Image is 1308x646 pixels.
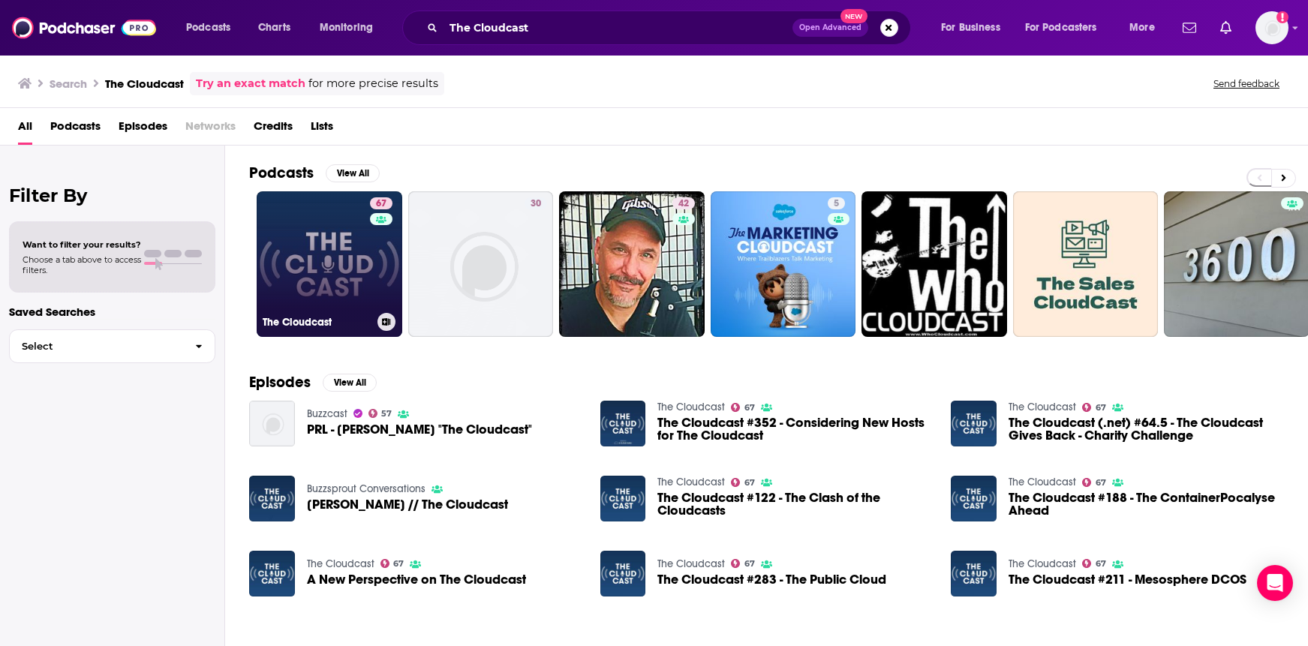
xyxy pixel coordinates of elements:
a: 67 [370,197,392,209]
span: 30 [531,197,541,212]
a: The Cloudcast [657,476,725,488]
span: 5 [834,197,839,212]
a: The Cloudcast [307,557,374,570]
span: PRL - [PERSON_NAME] "The Cloudcast" [307,423,532,436]
a: Podchaser - Follow, Share and Rate Podcasts [12,14,156,42]
span: 67 [376,197,386,212]
a: PodcastsView All [249,164,380,182]
span: Lists [311,114,333,145]
span: For Business [941,17,1000,38]
h3: The Cloudcast [263,316,371,329]
a: Episodes [119,114,167,145]
a: 5 [828,197,845,209]
h2: Filter By [9,185,215,206]
a: The Cloudcast [1009,401,1076,413]
a: The Cloudcast [657,557,725,570]
span: 42 [678,197,689,212]
a: 30 [525,197,547,209]
a: 67 [1082,403,1106,412]
span: 67 [744,404,755,411]
a: 67 [731,478,755,487]
img: A New Perspective on The Cloudcast [249,551,295,596]
img: The Cloudcast #188 - The ContainerPocalyse Ahead [951,476,997,521]
a: The Cloudcast [657,401,725,413]
a: Buzzsprout Conversations [307,482,425,495]
span: 67 [393,560,404,567]
h2: Episodes [249,373,311,392]
button: View All [323,374,377,392]
a: The Cloudcast #122 - The Clash of the Cloudcasts [657,491,933,517]
span: 67 [1096,479,1106,486]
a: 67 [1082,478,1106,487]
span: 67 [1096,560,1106,567]
button: View All [326,164,380,182]
button: open menu [1015,16,1119,40]
input: Search podcasts, credits, & more... [444,16,792,40]
a: The Cloudcast [1009,557,1076,570]
h2: Podcasts [249,164,314,182]
a: Brian Gracely // The Cloudcast [307,498,508,511]
button: open menu [309,16,392,40]
a: A New Perspective on The Cloudcast [307,573,526,586]
button: Show profile menu [1255,11,1288,44]
a: 5 [711,191,856,337]
a: The Cloudcast #188 - The ContainerPocalyse Ahead [1009,491,1284,517]
a: The Cloudcast #283 - The Public Cloud [600,551,646,596]
span: Choose a tab above to access filters. [23,254,141,275]
span: Networks [185,114,236,145]
a: Credits [254,114,293,145]
img: User Profile [1255,11,1288,44]
a: Show notifications dropdown [1214,15,1237,41]
a: 42 [559,191,705,337]
span: Open Advanced [799,24,861,32]
a: The Cloudcast [1009,476,1076,488]
button: open menu [931,16,1019,40]
a: 67The Cloudcast [257,191,402,337]
a: 67 [731,403,755,412]
a: Show notifications dropdown [1177,15,1202,41]
span: More [1129,17,1155,38]
button: Send feedback [1209,77,1284,90]
a: EpisodesView All [249,373,377,392]
img: Brian Gracely // The Cloudcast [249,476,295,521]
span: for more precise results [308,75,438,92]
img: PRL - Brian Gracely "The Cloudcast" [249,401,295,446]
span: 67 [1096,404,1106,411]
a: All [18,114,32,145]
button: Select [9,329,215,363]
a: 67 [380,559,404,568]
span: Charts [258,17,290,38]
img: The Cloudcast #352 - Considering New Hosts for The Cloudcast [600,401,646,446]
span: The Cloudcast #283 - The Public Cloud [657,573,886,586]
div: Search podcasts, credits, & more... [416,11,925,45]
span: Podcasts [50,114,101,145]
img: The Cloudcast (.net) #64.5 - The Cloudcast Gives Back - Charity Challenge [951,401,997,446]
a: 67 [1082,559,1106,568]
a: The Cloudcast #211 - Mesosphere DCOS [1009,573,1246,586]
span: 67 [744,479,755,486]
a: 57 [368,409,392,418]
span: Logged in as danikarchmer [1255,11,1288,44]
a: 30 [408,191,554,337]
a: Buzzcast [307,407,347,420]
button: open menu [176,16,250,40]
a: Charts [248,16,299,40]
a: The Cloudcast (.net) #64.5 - The Cloudcast Gives Back - Charity Challenge [1009,416,1284,442]
a: The Cloudcast #352 - Considering New Hosts for The Cloudcast [657,416,933,442]
span: Select [10,341,183,351]
img: The Cloudcast #122 - The Clash of the Cloudcasts [600,476,646,521]
span: For Podcasters [1025,17,1097,38]
a: 42 [672,197,695,209]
